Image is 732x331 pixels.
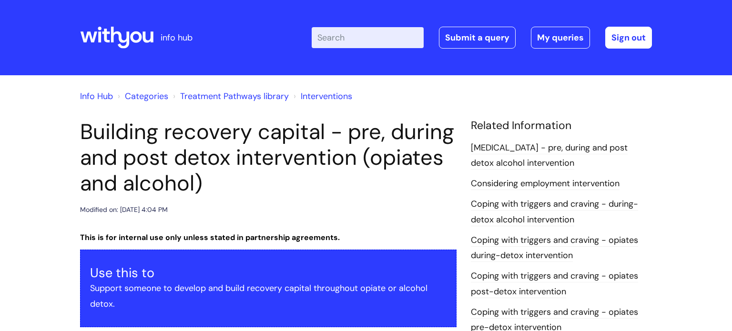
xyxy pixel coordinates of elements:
a: Info Hub [80,90,113,102]
a: Interventions [301,90,352,102]
li: Interventions [291,89,352,104]
a: Submit a query [439,27,516,49]
a: [MEDICAL_DATA] - pre, during and post detox alcohol intervention [471,142,628,170]
div: | - [312,27,652,49]
a: Coping with triggers and craving - opiates post-detox intervention [471,270,638,298]
div: Modified on: [DATE] 4:04 PM [80,204,168,216]
h3: Use this to [90,265,447,281]
p: Support someone to develop and build recovery capital throughout opiate or alcohol detox. [90,281,447,311]
a: Treatment Pathways library [180,90,289,102]
h1: Building recovery capital - pre, during and post detox intervention (opiates and alcohol) [80,119,457,196]
li: Solution home [115,89,168,104]
h4: Related Information [471,119,652,132]
a: Coping with triggers and craving - during-detox alcohol intervention [471,198,638,226]
a: Categories [125,90,168,102]
a: Coping with triggers and craving - opiates during-detox intervention [471,234,638,262]
a: Considering employment intervention [471,178,620,190]
input: Search [312,27,424,48]
li: Treatment Pathways library [171,89,289,104]
a: My queries [531,27,590,49]
p: info hub [161,30,193,45]
strong: This is for internal use only unless stated in partnership agreements. [80,232,340,242]
a: Sign out [605,27,652,49]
